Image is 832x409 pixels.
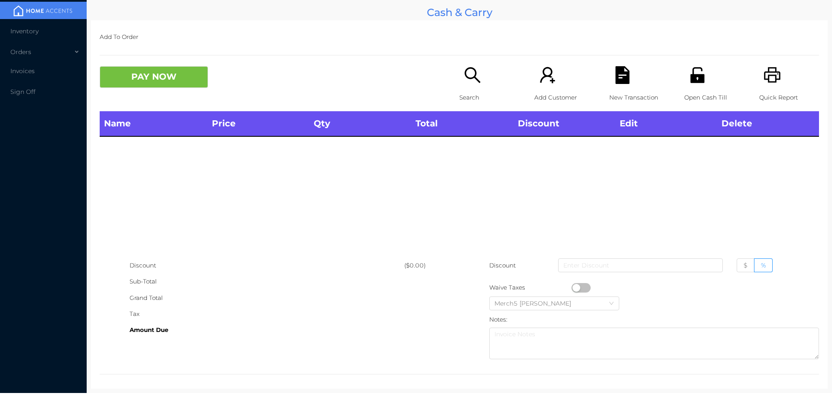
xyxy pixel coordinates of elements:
[689,66,706,84] i: icon: unlock
[513,111,615,136] th: Discount
[309,111,411,136] th: Qty
[411,111,513,136] th: Total
[609,301,614,307] i: icon: down
[100,111,208,136] th: Name
[534,90,594,106] p: Add Customer
[100,29,819,45] p: Add To Order
[100,66,208,88] button: PAY NOW
[464,66,481,84] i: icon: search
[10,67,35,75] span: Invoices
[489,316,507,323] label: Notes:
[764,66,781,84] i: icon: printer
[717,111,819,136] th: Delete
[459,90,519,106] p: Search
[208,111,309,136] th: Price
[494,297,580,310] div: Merch5 Lawrence
[539,66,556,84] i: icon: user-add
[130,274,404,290] div: Sub-Total
[10,88,36,96] span: Sign Off
[759,90,819,106] p: Quick Report
[684,90,744,106] p: Open Cash Till
[489,258,517,274] p: Discount
[609,90,669,106] p: New Transaction
[744,261,747,269] span: $
[91,4,828,20] div: Cash & Carry
[614,66,631,84] i: icon: file-text
[130,258,404,274] div: Discount
[10,4,75,17] img: mainBanner
[10,27,39,35] span: Inventory
[489,280,572,296] div: Waive Taxes
[404,258,459,274] div: ($0.00)
[130,322,404,338] div: Amount Due
[558,258,723,272] input: Enter Discount
[761,261,766,269] span: %
[130,290,404,306] div: Grand Total
[615,111,717,136] th: Edit
[130,306,404,322] div: Tax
